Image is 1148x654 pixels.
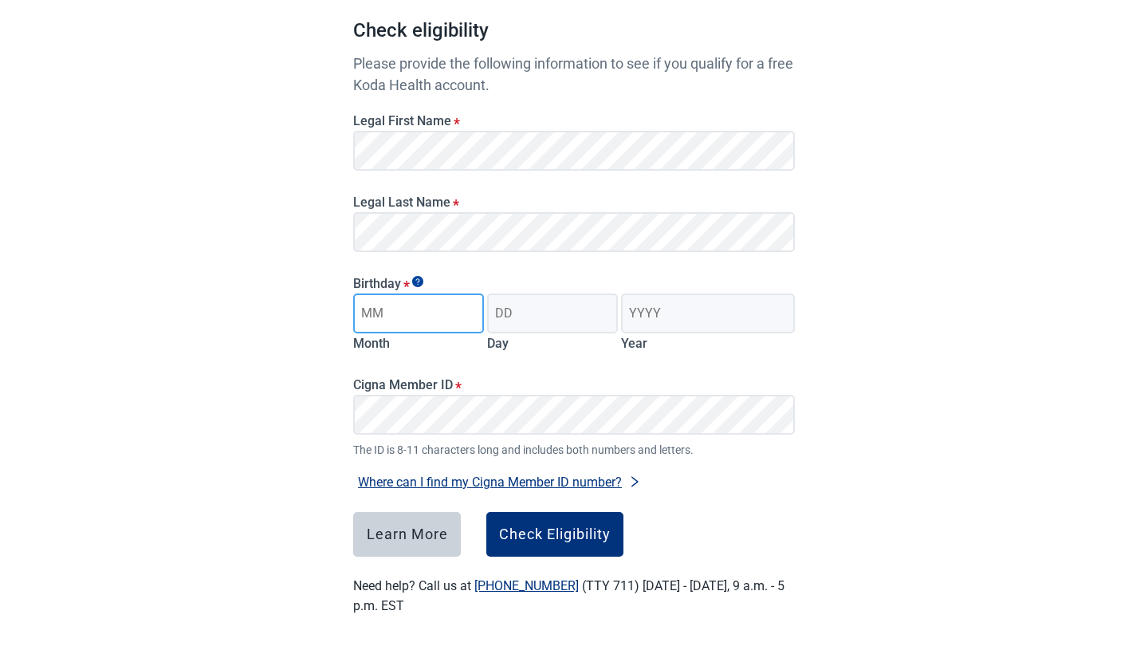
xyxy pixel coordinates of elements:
[367,526,448,542] div: Learn More
[353,113,795,128] label: Legal First Name
[353,294,484,333] input: Birth month
[353,195,795,210] label: Legal Last Name
[353,276,795,291] legend: Birthday
[412,276,423,287] span: Show tooltip
[486,512,623,557] button: Check Eligibility
[353,336,390,351] label: Month
[353,377,795,392] label: Cigna Member ID
[353,441,795,459] span: The ID is 8-11 characters long and includes both numbers and letters.
[353,16,795,53] h1: Check eligibility
[621,294,795,333] input: Birth year
[499,526,611,542] div: Check Eligibility
[353,53,795,96] p: Please provide the following information to see if you qualify for a free Koda Health account.
[353,471,646,493] button: Where can I find my Cigna Member ID number?
[487,294,618,333] input: Birth day
[621,336,647,351] label: Year
[353,578,784,613] label: Need help? Call us at (TTY 711) [DATE] - [DATE], 9 a.m. - 5 p.m. EST
[487,336,509,351] label: Day
[628,475,641,488] span: right
[353,512,461,557] button: Learn More
[474,578,579,593] a: [PHONE_NUMBER]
